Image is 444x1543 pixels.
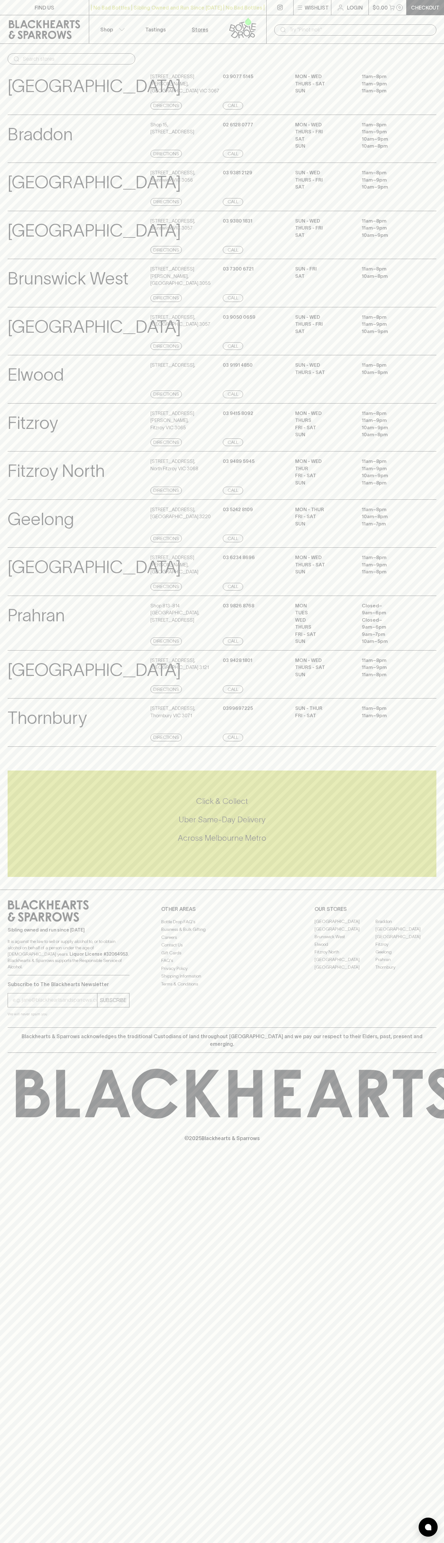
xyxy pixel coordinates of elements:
[150,73,221,95] p: [STREET_ADDRESS][PERSON_NAME] , [GEOGRAPHIC_DATA] VIC 3067
[295,624,352,631] p: THURS
[150,638,182,645] a: Directions
[375,933,436,941] a: [GEOGRAPHIC_DATA]
[295,458,352,465] p: MON - WED
[8,217,181,244] p: [GEOGRAPHIC_DATA]
[362,513,419,520] p: 10am – 8pm
[362,431,419,438] p: 10am – 8pm
[223,602,254,610] p: 03 9826 8768
[223,169,252,177] p: 03 9381 2129
[223,265,254,273] p: 03 7300 6721
[150,391,182,398] a: Directions
[362,177,419,184] p: 11am – 9pm
[347,4,363,11] p: Login
[8,121,73,148] p: Braddon
[295,638,352,645] p: SUN
[161,941,283,949] a: Contact Us
[362,328,419,335] p: 10am – 9pm
[373,4,388,11] p: $0.00
[223,506,253,513] p: 03 5242 8109
[315,925,375,933] a: [GEOGRAPHIC_DATA]
[295,631,352,638] p: FRI - SAT
[295,712,352,719] p: Fri - Sat
[362,479,419,487] p: 11am – 8pm
[161,933,283,941] a: Careers
[375,925,436,933] a: [GEOGRAPHIC_DATA]
[223,362,253,369] p: 03 9191 4850
[398,6,401,9] p: 0
[150,487,182,494] a: Directions
[223,294,243,302] a: Call
[295,424,352,431] p: FRI - SAT
[295,169,352,177] p: SUN - WED
[295,479,352,487] p: SUN
[362,671,419,678] p: 11am – 8pm
[362,568,419,576] p: 11am – 8pm
[362,554,419,561] p: 11am – 8pm
[23,54,130,64] input: Search stores
[362,657,419,664] p: 11am – 8pm
[305,4,329,11] p: Wishlist
[362,609,419,617] p: 9am – 6pm
[8,796,436,806] h5: Click & Collect
[289,25,431,35] input: Try "Pinot noir"
[295,232,352,239] p: SAT
[425,1524,431,1530] img: bubble-icon
[8,362,64,388] p: Elwood
[223,102,243,110] a: Call
[362,128,419,136] p: 11am – 9pm
[8,1011,129,1017] p: We will never spam you
[295,369,352,376] p: THURS - SAT
[150,657,209,671] p: [STREET_ADDRESS] , [GEOGRAPHIC_DATA] 3121
[150,198,182,206] a: Directions
[295,273,352,280] p: SAT
[295,87,352,95] p: SUN
[295,80,352,88] p: THURS - SAT
[362,417,419,424] p: 11am – 9pm
[295,128,352,136] p: THURS - FRI
[362,169,419,177] p: 11am – 8pm
[150,438,182,446] a: Directions
[161,918,283,925] a: Bottle Drop FAQ's
[150,246,182,254] a: Directions
[315,918,375,925] a: [GEOGRAPHIC_DATA]
[362,217,419,225] p: 11am – 8pm
[295,143,352,150] p: SUN
[8,657,181,683] p: [GEOGRAPHIC_DATA]
[89,15,134,43] button: Shop
[362,561,419,569] p: 11am – 9pm
[295,177,352,184] p: THURS - FRI
[8,314,181,340] p: [GEOGRAPHIC_DATA]
[223,246,243,254] a: Call
[223,705,253,712] p: 0399697225
[8,410,58,436] p: Fitzroy
[362,520,419,528] p: 11am – 7pm
[295,136,352,143] p: SAT
[315,933,375,941] a: Brunswick West
[8,814,436,825] h5: Uber Same-Day Delivery
[12,1032,432,1048] p: Blackhearts & Sparrows acknowledges the traditional Custodians of land throughout [GEOGRAPHIC_DAT...
[375,964,436,971] a: Thornbury
[161,972,283,980] a: Shipping Information
[150,506,211,520] p: [STREET_ADDRESS] , [GEOGRAPHIC_DATA] 3220
[315,948,375,956] a: Fitzroy North
[161,926,283,933] a: Business & Bulk Gifting
[375,948,436,956] a: Geelong
[150,121,194,136] p: Shop 15 , [STREET_ADDRESS]
[223,410,253,417] p: 03 9415 8092
[178,15,222,43] a: Stores
[362,273,419,280] p: 10am – 8pm
[362,136,419,143] p: 10am – 9pm
[97,993,129,1007] button: SUBSCRIBE
[100,26,113,33] p: Shop
[223,734,243,741] a: Call
[161,965,283,972] a: Privacy Policy
[362,712,419,719] p: 11am – 9pm
[35,4,54,11] p: FIND US
[295,321,352,328] p: THURS - FRI
[295,73,352,80] p: MON - WED
[150,535,182,542] a: Directions
[8,458,105,484] p: Fitzroy North
[315,941,375,948] a: Elwood
[362,506,419,513] p: 11am – 8pm
[295,472,352,479] p: FRI - SAT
